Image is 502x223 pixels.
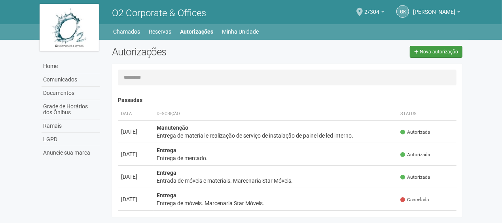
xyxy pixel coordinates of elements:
a: Nova autorização [410,46,462,58]
span: Autorizada [400,151,430,158]
th: Data [118,108,153,121]
a: Documentos [42,87,100,100]
span: Autorizada [400,129,430,136]
a: LGPD [42,133,100,146]
a: Home [42,60,100,73]
span: Nova autorização [420,49,458,55]
a: Reservas [149,26,172,37]
span: O2 Corporate & Offices [112,8,206,19]
a: Anuncie sua marca [42,146,100,159]
strong: Manutenção [157,125,188,131]
a: Comunicados [42,73,100,87]
div: [DATE] [121,173,150,181]
th: Descrição [153,108,398,121]
div: Entrega de móveis. Marcenaria Star Móveis. [157,199,394,207]
div: [DATE] [121,150,150,158]
div: [DATE] [121,128,150,136]
a: Chamados [114,26,140,37]
strong: Entrega [157,170,176,176]
a: Autorizações [180,26,214,37]
div: Entrega de mercado. [157,154,394,162]
h2: Autorizações [112,46,281,58]
strong: Entrega [157,147,176,153]
a: GK [396,5,409,18]
span: Autorizada [400,174,430,181]
a: [PERSON_NAME] [413,10,460,16]
h4: Passadas [118,97,457,103]
img: logo.jpg [40,4,99,51]
div: [DATE] [121,195,150,203]
span: Gleice Kelly [413,1,455,15]
span: 2/304 [364,1,379,15]
a: Grade de Horários dos Ônibus [42,100,100,119]
a: Minha Unidade [222,26,259,37]
a: 2/304 [364,10,385,16]
div: Entrega de material e realização de serviço de instalação de painel de led interno. [157,132,394,140]
th: Status [397,108,457,121]
a: Ramais [42,119,100,133]
strong: Entrega [157,192,176,198]
div: Entrada de móveis e materiais. Marcenaria Star Móveis. [157,177,394,185]
span: Cancelada [400,197,429,203]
